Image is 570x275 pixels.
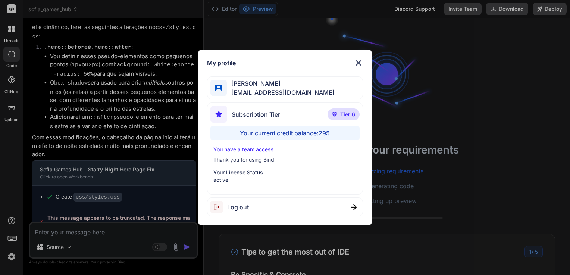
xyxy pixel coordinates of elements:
img: profile [215,85,222,92]
h1: My profile [207,59,236,67]
span: Subscription Tier [232,110,280,119]
img: close [354,59,363,67]
span: Tier 6 [340,111,355,118]
span: [EMAIL_ADDRESS][DOMAIN_NAME] [227,88,335,97]
p: You have a team access [213,146,357,153]
img: premium [332,112,337,117]
p: active [213,176,357,184]
img: logout [210,201,227,213]
div: Your current credit balance: 295 [210,126,360,140]
p: Thank you for using Bind! [213,156,357,164]
span: Log out [227,203,249,212]
span: [PERSON_NAME] [227,79,335,88]
img: subscription [210,106,227,123]
img: close [351,204,357,210]
p: Your License Status [213,169,357,176]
